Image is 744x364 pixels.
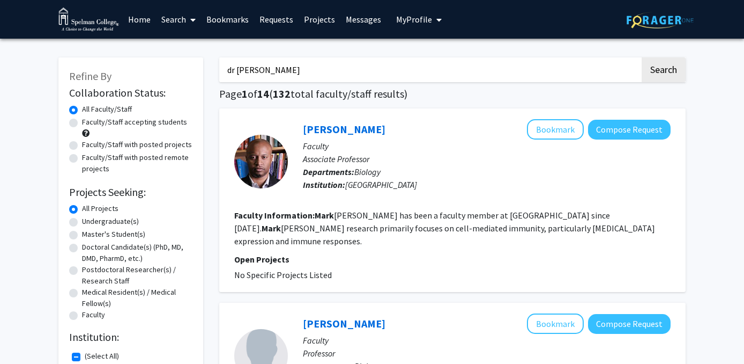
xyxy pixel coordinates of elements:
label: All Projects [82,203,118,214]
img: Spelman College Logo [58,8,119,32]
a: [PERSON_NAME] [303,122,385,136]
p: Professor [303,347,671,360]
span: 132 [273,87,291,100]
b: Faculty Information: [234,210,315,221]
a: Bookmarks [201,1,254,38]
label: Master's Student(s) [82,229,145,240]
input: Search Keywords [219,57,640,82]
label: (Select All) [85,351,119,362]
a: Messages [340,1,386,38]
label: Doctoral Candidate(s) (PhD, MD, DMD, PharmD, etc.) [82,242,192,264]
span: No Specific Projects Listed [234,270,332,280]
label: Medical Resident(s) / Medical Fellow(s) [82,287,192,309]
p: Faculty [303,334,671,347]
iframe: Chat [8,316,46,356]
h2: Institution: [69,331,192,344]
fg-read-more: [PERSON_NAME] has been a faculty member at [GEOGRAPHIC_DATA] since [DATE]. [PERSON_NAME] research... [234,210,655,246]
label: Faculty/Staff accepting students [82,117,187,128]
span: 1 [242,87,248,100]
a: Home [123,1,156,38]
button: Add Mark Lee to Bookmarks [527,119,584,140]
b: Departments: [303,166,354,177]
a: Search [156,1,201,38]
span: 14 [257,87,269,100]
a: Requests [254,1,299,38]
b: Institution: [303,179,345,190]
label: All Faculty/Staff [82,104,132,115]
a: Projects [299,1,340,38]
span: Refine By [69,69,111,83]
img: ForagerOne Logo [627,12,694,28]
label: Faculty [82,309,105,321]
button: Compose Request to Mark Maloney [588,314,671,334]
label: Faculty/Staff with posted projects [82,139,192,150]
p: Open Projects [234,253,671,266]
h1: Page of ( total faculty/staff results) [219,88,686,100]
span: Biology [354,166,381,177]
a: [PERSON_NAME] [303,317,385,330]
label: Postdoctoral Researcher(s) / Research Staff [82,264,192,287]
p: Faculty [303,140,671,152]
label: Undergraduate(s) [82,216,139,227]
b: Mark [315,210,334,221]
label: Faculty/Staff with posted remote projects [82,152,192,174]
h2: Collaboration Status: [69,86,192,99]
span: My Profile [396,14,432,25]
button: Add Mark Maloney to Bookmarks [527,314,584,334]
button: Compose Request to Mark Lee [588,120,671,140]
p: Associate Professor [303,152,671,165]
h2: Projects Seeking: [69,186,192,199]
span: [GEOGRAPHIC_DATA] [345,179,417,190]
b: Mark [262,223,281,234]
button: Search [642,57,686,82]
